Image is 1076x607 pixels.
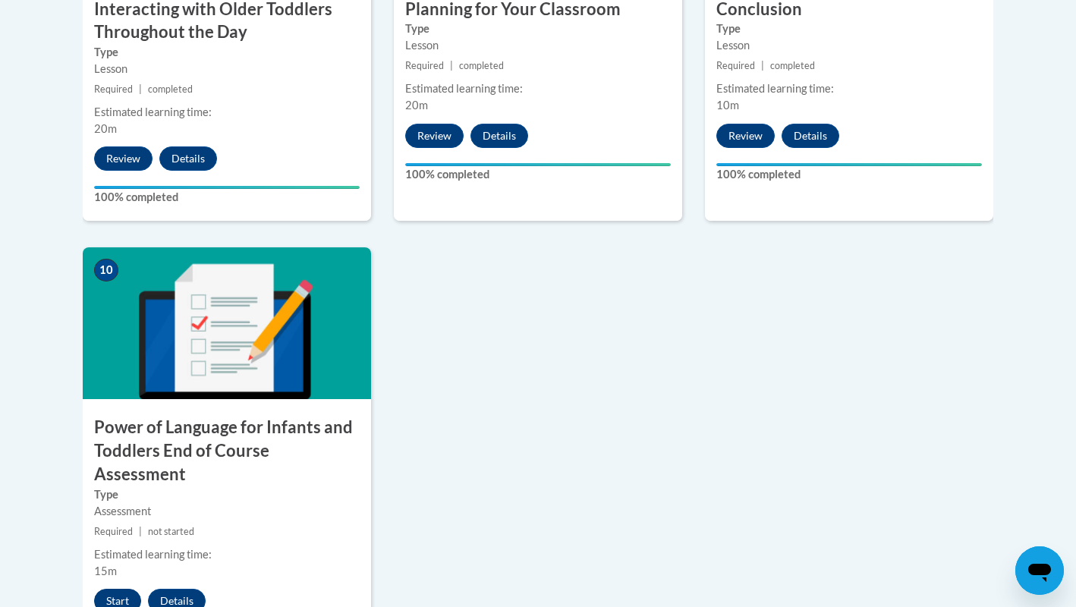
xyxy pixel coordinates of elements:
div: Lesson [716,37,982,54]
span: | [761,60,764,71]
div: Estimated learning time: [716,80,982,97]
span: 10m [716,99,739,112]
label: Type [716,20,982,37]
span: 15m [94,565,117,577]
div: Assessment [94,503,360,520]
div: Your progress [405,163,671,166]
h3: Power of Language for Infants and Toddlers End of Course Assessment [83,416,371,486]
span: completed [770,60,815,71]
span: 20m [94,122,117,135]
span: | [139,83,142,95]
span: Required [405,60,444,71]
span: | [139,526,142,537]
span: completed [148,83,193,95]
span: 20m [405,99,428,112]
span: completed [459,60,504,71]
label: 100% completed [94,189,360,206]
button: Review [405,124,464,148]
iframe: Button to launch messaging window [1015,546,1064,595]
img: Course Image [83,247,371,399]
span: 10 [94,259,118,281]
span: | [450,60,453,71]
button: Review [94,146,153,171]
div: Lesson [405,37,671,54]
label: 100% completed [405,166,671,183]
button: Review [716,124,775,148]
label: Type [94,486,360,503]
button: Details [470,124,528,148]
span: Required [94,526,133,537]
span: Required [94,83,133,95]
div: Your progress [94,186,360,189]
span: not started [148,526,194,537]
div: Estimated learning time: [94,546,360,563]
label: Type [405,20,671,37]
div: Estimated learning time: [94,104,360,121]
span: Required [716,60,755,71]
button: Details [782,124,839,148]
label: 100% completed [716,166,982,183]
label: Type [94,44,360,61]
div: Lesson [94,61,360,77]
div: Estimated learning time: [405,80,671,97]
button: Details [159,146,217,171]
div: Your progress [716,163,982,166]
